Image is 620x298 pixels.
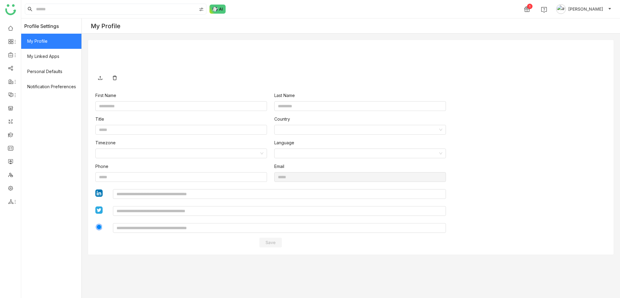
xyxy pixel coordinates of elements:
[21,64,81,79] span: Personal Defaults
[95,116,104,122] label: Title
[95,206,103,214] img: twitter1.svg
[95,139,116,146] label: Timezone
[21,79,81,94] span: Notification Preferences
[527,4,533,9] div: 1
[21,18,81,34] header: Profile Settings
[556,4,566,14] img: avatar
[95,92,116,99] label: First Name
[95,189,103,197] img: linkedin1.svg
[91,22,120,30] div: My Profile
[568,6,603,12] span: [PERSON_NAME]
[5,4,16,15] img: logo
[274,92,295,99] label: Last Name
[21,34,81,49] span: My Profile
[274,163,284,170] label: Email
[199,7,204,12] img: search-type.svg
[95,223,103,231] img: calendly.svg
[95,47,120,72] img: 684a9aedde261c4b36a3ced9
[259,238,282,247] button: Save
[95,163,108,170] label: Phone
[274,139,294,146] label: Language
[209,5,226,14] img: ask-buddy-normal.svg
[21,49,81,64] span: My Linked Apps
[274,116,290,122] label: Country
[555,4,613,14] button: [PERSON_NAME]
[541,7,547,13] img: help.svg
